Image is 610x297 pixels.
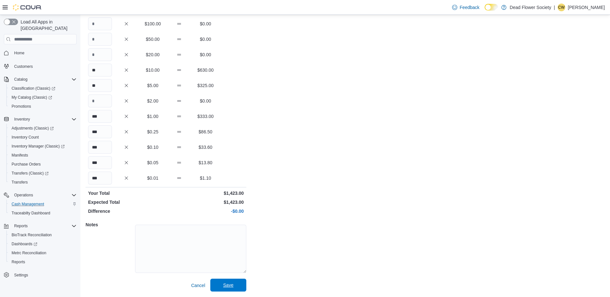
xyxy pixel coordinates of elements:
[88,94,112,107] input: Quantity
[9,142,67,150] a: Inventory Manager (Classic)
[194,113,217,120] p: $333.00
[12,76,30,83] button: Catalog
[1,115,79,124] button: Inventory
[1,191,79,200] button: Operations
[9,160,43,168] a: Purchase Orders
[194,98,217,104] p: $0.00
[12,49,27,57] a: Home
[194,21,217,27] p: $0.00
[6,209,79,218] button: Traceabilty Dashboard
[141,113,165,120] p: $1.00
[9,240,77,248] span: Dashboards
[88,190,165,196] p: Your Total
[9,258,77,266] span: Reports
[14,223,28,229] span: Reports
[4,46,77,296] nav: Complex example
[194,82,217,89] p: $325.00
[6,84,79,93] a: Classification (Classic)
[12,232,52,238] span: BioTrack Reconciliation
[9,231,54,239] a: BioTrack Reconciliation
[14,193,33,198] span: Operations
[14,117,30,122] span: Inventory
[9,169,77,177] span: Transfers (Classic)
[88,48,112,61] input: Quantity
[88,110,112,123] input: Quantity
[6,200,79,209] button: Cash Management
[88,125,112,138] input: Quantity
[12,171,49,176] span: Transfers (Classic)
[6,178,79,187] button: Transfers
[9,94,55,101] a: My Catalog (Classic)
[9,142,77,150] span: Inventory Manager (Classic)
[1,270,79,280] button: Settings
[6,239,79,248] a: Dashboards
[9,94,77,101] span: My Catalog (Classic)
[9,240,40,248] a: Dashboards
[9,209,53,217] a: Traceabilty Dashboard
[88,33,112,46] input: Quantity
[210,279,246,292] button: Save
[9,178,30,186] a: Transfers
[6,151,79,160] button: Manifests
[12,241,37,247] span: Dashboards
[558,4,565,11] span: CW
[167,208,244,214] p: -$0.00
[88,79,112,92] input: Quantity
[12,162,41,167] span: Purchase Orders
[6,142,79,151] a: Inventory Manager (Classic)
[9,169,51,177] a: Transfers (Classic)
[1,75,79,84] button: Catalog
[510,4,551,11] p: Dead Flower Society
[167,190,244,196] p: $1,423.00
[141,51,165,58] p: $20.00
[9,151,31,159] a: Manifests
[194,144,217,150] p: $33.60
[12,202,44,207] span: Cash Management
[6,93,79,102] a: My Catalog (Classic)
[141,82,165,89] p: $5.00
[12,76,77,83] span: Catalog
[12,271,77,279] span: Settings
[188,279,208,292] button: Cancel
[12,259,25,265] span: Reports
[9,133,77,141] span: Inventory Count
[88,208,165,214] p: Difference
[12,222,30,230] button: Reports
[12,62,77,70] span: Customers
[6,102,79,111] button: Promotions
[141,159,165,166] p: $0.05
[12,222,77,230] span: Reports
[88,141,112,154] input: Quantity
[12,191,36,199] button: Operations
[12,144,65,149] span: Inventory Manager (Classic)
[194,129,217,135] p: $86.50
[9,85,77,92] span: Classification (Classic)
[12,271,31,279] a: Settings
[194,67,217,73] p: $630.00
[194,51,217,58] p: $0.00
[12,153,28,158] span: Manifests
[9,85,58,92] a: Classification (Classic)
[1,221,79,230] button: Reports
[194,159,217,166] p: $13.80
[141,175,165,181] p: $0.01
[14,273,28,278] span: Settings
[9,231,77,239] span: BioTrack Reconciliation
[450,1,482,14] a: Feedback
[167,199,244,205] p: $1,423.00
[9,209,77,217] span: Traceabilty Dashboard
[9,124,56,132] a: Adjustments (Classic)
[1,61,79,71] button: Customers
[558,4,565,11] div: Charles Wampler
[6,160,79,169] button: Purchase Orders
[12,135,39,140] span: Inventory Count
[12,49,77,57] span: Home
[12,104,31,109] span: Promotions
[13,4,42,11] img: Cova
[485,4,498,11] input: Dark Mode
[1,48,79,58] button: Home
[6,169,79,178] a: Transfers (Classic)
[9,200,47,208] a: Cash Management
[6,230,79,239] button: BioTrack Reconciliation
